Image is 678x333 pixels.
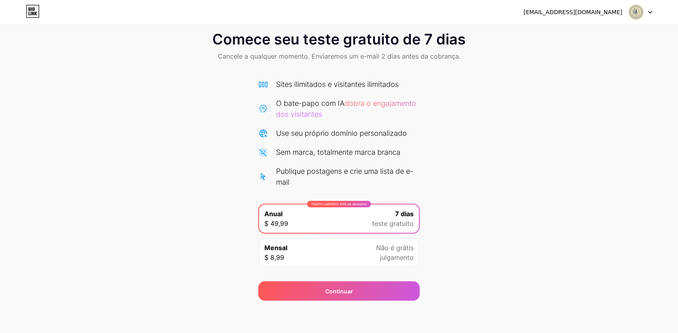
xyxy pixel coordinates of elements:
[276,99,345,107] font: O bate-papo com IA
[264,244,287,252] font: Mensal
[218,52,460,60] font: Cancele a qualquer momento. Enviaremos um e-mail 2 dias antes da cobrança.
[276,167,413,186] font: Publique postagens e crie uma lista de e-mail
[380,253,414,261] font: julgamento
[276,99,416,118] font: dobra o engajamento dos visitantes
[276,80,399,89] font: Sites ilimitados e visitantes ilimitados
[264,210,282,218] font: Anual
[523,9,622,15] font: [EMAIL_ADDRESS][DOMAIN_NAME]
[276,129,407,137] font: Use seu próprio domínio personalizado
[395,210,414,218] font: 7 dias
[212,30,466,48] font: Comece seu teste gratuito de 7 dias
[325,288,353,295] font: Continuar
[276,148,400,156] font: Sem marca, totalmente marca branca
[264,253,284,261] font: $ 8,99
[311,202,367,206] font: TEMPO LIMITADO: 50% de desconto
[376,244,414,252] font: Não é grátis
[264,219,288,228] font: $ 49,99
[372,219,414,228] font: teste gratuito
[628,4,644,20] img: agarimpeirabsb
